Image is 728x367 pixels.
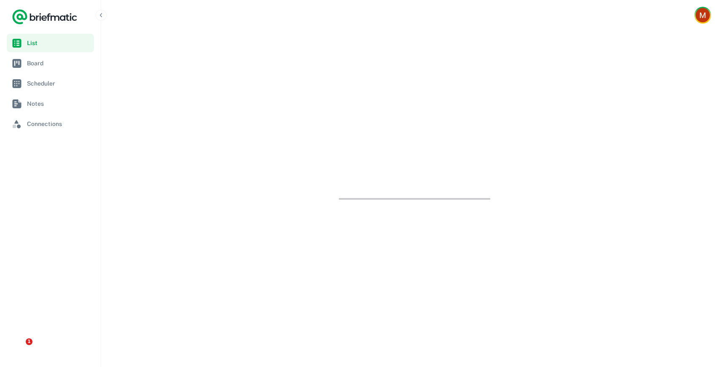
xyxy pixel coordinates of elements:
a: Logo [12,8,78,25]
a: Board [7,54,94,72]
span: List [27,38,91,48]
span: Scheduler [27,79,91,88]
a: Connections [7,115,94,133]
img: Myranda James [696,8,710,22]
span: Board [27,59,91,68]
span: Connections [27,119,91,129]
iframe: Intercom live chat [8,338,29,359]
span: Notes [27,99,91,108]
span: 1 [26,338,32,345]
button: Account button [694,7,711,24]
a: List [7,34,94,52]
a: Notes [7,94,94,113]
a: Scheduler [7,74,94,93]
